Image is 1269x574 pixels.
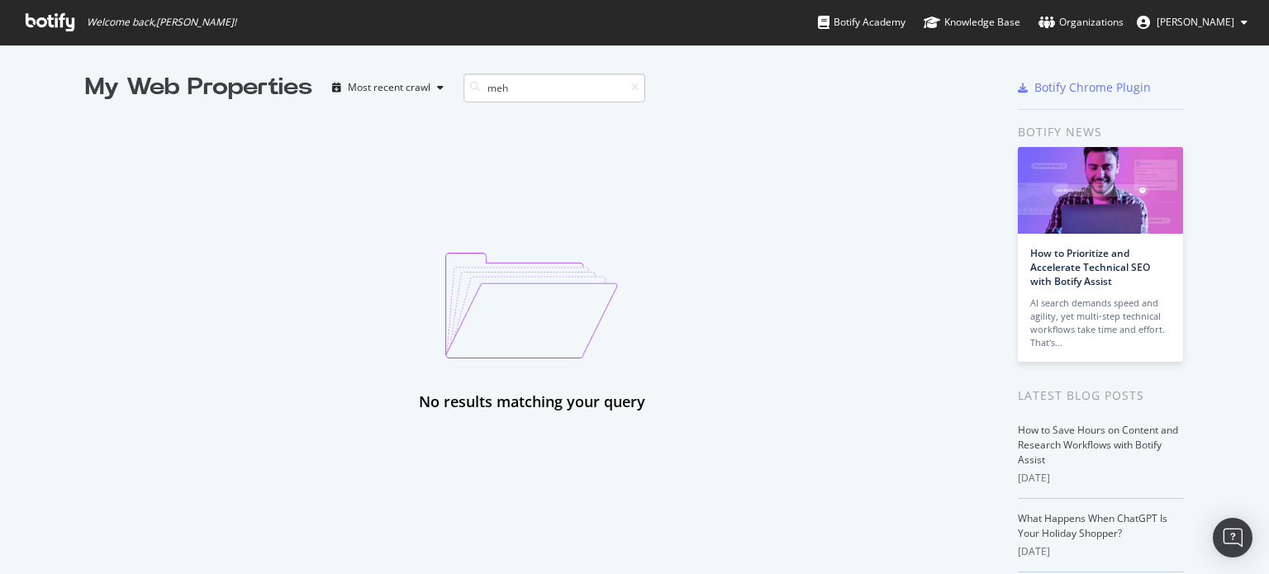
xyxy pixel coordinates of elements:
a: What Happens When ChatGPT Is Your Holiday Shopper? [1018,511,1167,540]
a: How to Prioritize and Accelerate Technical SEO with Botify Assist [1030,246,1150,288]
div: Latest Blog Posts [1018,387,1184,405]
input: Search [463,74,645,102]
div: [DATE] [1018,544,1184,559]
a: How to Save Hours on Content and Research Workflows with Botify Assist [1018,423,1178,467]
div: My Web Properties [85,71,312,104]
span: Welcome back, [PERSON_NAME] ! [87,16,236,29]
img: How to Prioritize and Accelerate Technical SEO with Botify Assist [1018,147,1183,234]
div: Open Intercom Messenger [1213,518,1252,557]
button: [PERSON_NAME] [1124,9,1261,36]
div: [DATE] [1018,471,1184,486]
img: emptyProjectImage [445,253,618,358]
div: Organizations [1038,14,1124,31]
div: Botify Chrome Plugin [1034,79,1151,96]
div: Most recent crawl [348,83,430,93]
div: AI search demands speed and agility, yet multi-step technical workflows take time and effort. Tha... [1030,296,1171,349]
a: Botify Chrome Plugin [1018,79,1151,96]
div: No results matching your query [419,391,645,413]
div: Botify Academy [818,14,905,31]
div: Botify news [1018,123,1184,141]
button: Most recent crawl [326,74,450,101]
span: Olivier Job [1157,15,1234,29]
div: Knowledge Base [924,14,1020,31]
